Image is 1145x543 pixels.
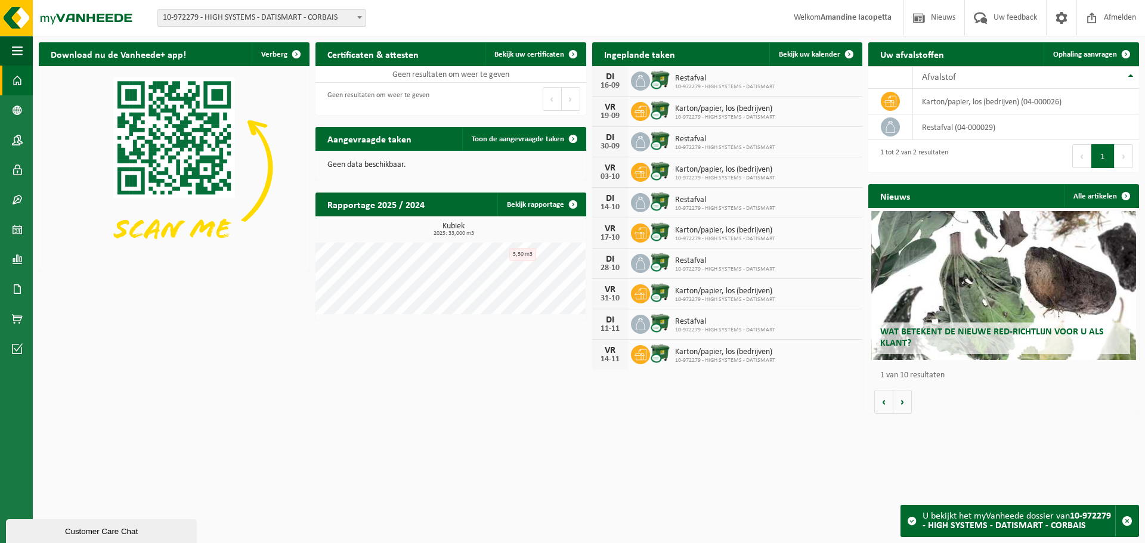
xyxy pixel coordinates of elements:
div: 14-10 [598,203,622,212]
span: 10-972279 - HIGH SYSTEMS - DATISMART [675,327,775,334]
div: DI [598,194,622,203]
span: 2025: 33,000 m3 [321,231,586,237]
img: Download de VHEPlus App [39,66,310,269]
div: VR [598,103,622,112]
div: 1 tot 2 van 2 resultaten [874,143,948,169]
span: Karton/papier, los (bedrijven) [675,165,775,175]
div: 03-10 [598,173,622,181]
span: 10-972279 - HIGH SYSTEMS - DATISMART [675,144,775,151]
h3: Kubiek [321,222,586,237]
div: 28-10 [598,264,622,272]
span: Restafval [675,135,775,144]
img: WB-1100-CU [650,283,670,303]
span: Bekijk uw certificaten [494,51,564,58]
a: Ophaling aanvragen [1044,42,1138,66]
p: Geen data beschikbaar. [327,161,574,169]
div: 17-10 [598,234,622,242]
button: Verberg [252,42,308,66]
span: 10-972279 - HIGH SYSTEMS - DATISMART [675,83,775,91]
span: Wat betekent de nieuwe RED-richtlijn voor u als klant? [880,327,1104,348]
button: Volgende [893,390,912,414]
img: WB-1100-CU [650,313,670,333]
div: DI [598,315,622,325]
span: Restafval [675,74,775,83]
span: Verberg [261,51,287,58]
span: 10-972279 - HIGH SYSTEMS - DATISMART [675,235,775,243]
a: Alle artikelen [1064,184,1138,208]
a: Toon de aangevraagde taken [462,127,585,151]
span: 10-972279 - HIGH SYSTEMS - DATISMART [675,266,775,273]
h2: Download nu de Vanheede+ app! [39,42,198,66]
div: 14-11 [598,355,622,364]
div: VR [598,163,622,173]
span: 10-972279 - HIGH SYSTEMS - DATISMART - CORBAIS [158,10,366,26]
span: Karton/papier, los (bedrijven) [675,226,775,235]
button: Previous [1072,144,1091,168]
div: DI [598,72,622,82]
img: WB-1100-CU [650,131,670,151]
a: Wat betekent de nieuwe RED-richtlijn voor u als klant? [871,211,1137,360]
span: Karton/papier, los (bedrijven) [675,347,775,357]
td: restafval (04-000029) [913,114,1139,140]
span: Restafval [675,256,775,266]
img: WB-1100-CU [650,343,670,364]
iframe: chat widget [6,517,199,543]
button: Next [562,87,580,111]
div: DI [598,255,622,264]
div: VR [598,224,622,234]
span: 10-972279 - HIGH SYSTEMS - DATISMART - CORBAIS [157,9,366,27]
span: Afvalstof [922,73,956,82]
span: 10-972279 - HIGH SYSTEMS - DATISMART [675,175,775,182]
h2: Aangevraagde taken [315,127,423,150]
p: 1 van 10 resultaten [880,371,1133,380]
span: Bekijk uw kalender [779,51,840,58]
div: U bekijkt het myVanheede dossier van [923,505,1115,536]
div: 5,50 m3 [509,248,536,261]
span: Karton/papier, los (bedrijven) [675,104,775,114]
a: Bekijk uw kalender [769,42,861,66]
td: Geen resultaten om weer te geven [315,66,586,83]
div: DI [598,133,622,142]
img: WB-1100-CU [650,222,670,242]
span: Toon de aangevraagde taken [472,135,564,143]
span: Karton/papier, los (bedrijven) [675,287,775,296]
img: WB-1100-CU [650,191,670,212]
button: Previous [543,87,562,111]
h2: Uw afvalstoffen [868,42,956,66]
button: 1 [1091,144,1115,168]
span: 10-972279 - HIGH SYSTEMS - DATISMART [675,205,775,212]
h2: Ingeplande taken [592,42,687,66]
span: Restafval [675,317,775,327]
div: Geen resultaten om weer te geven [321,86,429,112]
span: Restafval [675,196,775,205]
div: 31-10 [598,294,622,303]
span: 10-972279 - HIGH SYSTEMS - DATISMART [675,357,775,364]
div: 19-09 [598,112,622,120]
img: WB-1100-CU [650,70,670,90]
a: Bekijk uw certificaten [485,42,585,66]
td: karton/papier, los (bedrijven) (04-000026) [913,89,1139,114]
button: Next [1115,144,1133,168]
strong: Amandine Iacopetta [821,13,892,22]
h2: Certificaten & attesten [315,42,431,66]
div: 16-09 [598,82,622,90]
span: 10-972279 - HIGH SYSTEMS - DATISMART [675,296,775,303]
span: Ophaling aanvragen [1053,51,1117,58]
div: VR [598,285,622,294]
button: Vorige [874,390,893,414]
span: 10-972279 - HIGH SYSTEMS - DATISMART [675,114,775,121]
div: 30-09 [598,142,622,151]
h2: Nieuws [868,184,922,207]
img: WB-1100-CU [650,252,670,272]
img: WB-1100-CU [650,161,670,181]
h2: Rapportage 2025 / 2024 [315,193,437,216]
strong: 10-972279 - HIGH SYSTEMS - DATISMART - CORBAIS [923,511,1111,530]
div: 11-11 [598,325,622,333]
div: VR [598,346,622,355]
a: Bekijk rapportage [497,193,585,216]
img: WB-1100-CU [650,100,670,120]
